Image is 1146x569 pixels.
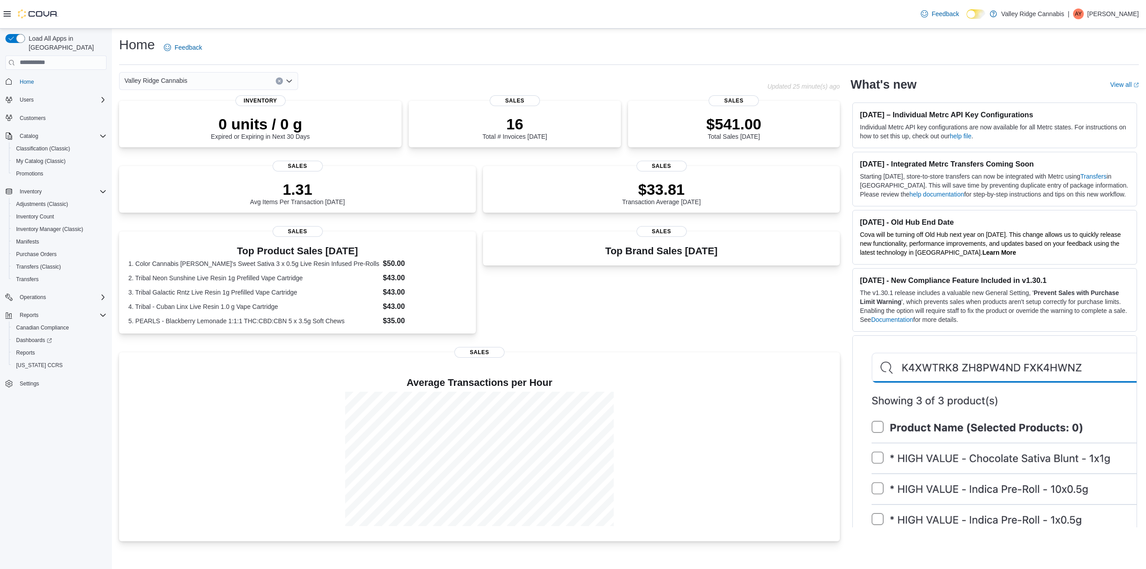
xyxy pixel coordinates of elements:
dd: $50.00 [383,258,466,269]
button: Classification (Classic) [9,142,110,155]
dd: $43.00 [383,301,466,312]
a: Manifests [13,236,43,247]
span: Transfers [16,276,38,283]
span: Sales [273,226,323,237]
a: Canadian Compliance [13,322,73,333]
input: Dark Mode [966,9,985,19]
a: Adjustments (Classic) [13,199,72,210]
dd: $35.00 [383,316,466,326]
p: The v1.30.1 release includes a valuable new General Setting, ' ', which prevents sales when produ... [860,288,1129,324]
a: View allExternal link [1110,81,1139,88]
a: help file [950,133,971,140]
button: Reports [2,309,110,321]
span: Inventory [235,95,286,106]
button: Open list of options [286,77,293,85]
a: Documentation [871,316,913,323]
span: Inventory Manager (Classic) [16,226,83,233]
button: Home [2,75,110,88]
h4: Average Transactions per Hour [126,377,833,388]
span: Sales [273,161,323,171]
span: Sales [637,161,687,171]
span: Reports [20,312,38,319]
dd: $43.00 [383,287,466,298]
h3: Top Product Sales [DATE] [128,246,466,257]
strong: Prevent Sales with Purchase Limit Warning [860,289,1119,305]
dt: 5. PEARLS - Blackberry Lemonade 1:1:1 THC:CBD:CBN 5 x 3.5g Soft Chews [128,317,380,325]
dt: 3. Tribal Galactic Rntz Live Resin 1g Prefilled Vape Cartridge [128,288,380,297]
dt: 2. Tribal Neon Sunshine Live Resin 1g Prefilled Vape Cartridge [128,274,380,282]
div: Total Sales [DATE] [706,115,761,140]
span: Transfers (Classic) [16,263,61,270]
span: Feedback [932,9,959,18]
span: Operations [20,294,46,301]
span: Inventory Count [13,211,107,222]
h3: [DATE] - Integrated Metrc Transfers Coming Soon [860,159,1129,168]
p: Starting [DATE], store-to-store transfers can now be integrated with Metrc using in [GEOGRAPHIC_D... [860,172,1129,199]
span: Manifests [13,236,107,247]
button: Inventory Manager (Classic) [9,223,110,235]
span: Cova will be turning off Old Hub next year on [DATE]. This change allows us to quickly release ne... [860,231,1121,256]
a: Settings [16,378,43,389]
span: Settings [20,380,39,387]
span: Load All Apps in [GEOGRAPHIC_DATA] [25,34,107,52]
a: Inventory Manager (Classic) [13,224,87,235]
a: Purchase Orders [13,249,60,260]
div: Avg Items Per Transaction [DATE] [250,180,345,205]
button: Clear input [276,77,283,85]
a: Reports [13,347,38,358]
span: Inventory Count [16,213,54,220]
span: Customers [20,115,46,122]
p: Valley Ridge Cannabis [1001,9,1065,19]
span: Customers [16,112,107,124]
span: Catalog [20,133,38,140]
p: Individual Metrc API key configurations are now available for all Metrc states. For instructions ... [860,123,1129,141]
span: Home [20,78,34,86]
h3: Top Brand Sales [DATE] [605,246,718,257]
nav: Complex example [5,72,107,414]
button: Catalog [16,131,42,141]
span: Promotions [16,170,43,177]
span: Reports [13,347,107,358]
p: $33.81 [622,180,701,198]
button: Operations [16,292,50,303]
span: Dashboards [16,337,52,344]
button: Reports [16,310,42,321]
span: My Catalog (Classic) [13,156,107,167]
span: Sales [637,226,687,237]
button: Transfers (Classic) [9,261,110,273]
a: Promotions [13,168,47,179]
div: Transaction Average [DATE] [622,180,701,205]
span: Dashboards [13,335,107,346]
span: Sales [454,347,505,358]
a: Inventory Count [13,211,58,222]
button: Purchase Orders [9,248,110,261]
a: Classification (Classic) [13,143,74,154]
h3: [DATE] - Old Hub End Date [860,218,1129,227]
a: Home [16,77,38,87]
h3: [DATE] - New Compliance Feature Included in v1.30.1 [860,276,1129,285]
span: Canadian Compliance [13,322,107,333]
span: AY [1075,9,1082,19]
span: Promotions [13,168,107,179]
button: Users [16,94,37,105]
a: My Catalog (Classic) [13,156,69,167]
a: Learn More [982,249,1016,256]
div: Expired or Expiring in Next 30 Days [211,115,310,140]
p: | [1068,9,1069,19]
span: Users [20,96,34,103]
span: Reports [16,349,35,356]
span: Home [16,76,107,87]
button: Catalog [2,130,110,142]
span: Manifests [16,238,39,245]
span: Catalog [16,131,107,141]
button: Users [2,94,110,106]
p: 0 units / 0 g [211,115,310,133]
span: Transfers [13,274,107,285]
svg: External link [1133,82,1139,88]
span: Canadian Compliance [16,324,69,331]
p: [PERSON_NAME] [1087,9,1139,19]
dt: 4. Tribal - Cuban Linx Live Resin 1.0 g Vape Cartridge [128,302,380,311]
button: Adjustments (Classic) [9,198,110,210]
a: Dashboards [9,334,110,347]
